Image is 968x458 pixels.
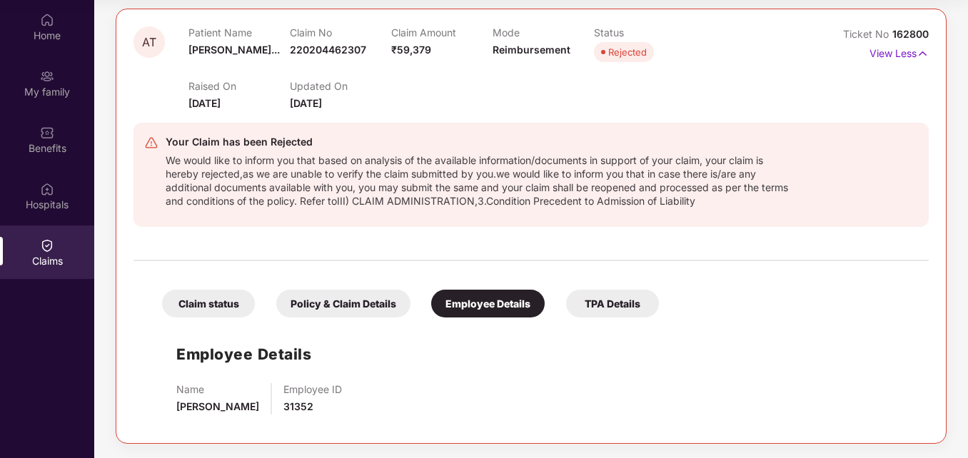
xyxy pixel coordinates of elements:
[188,26,290,39] p: Patient Name
[892,28,929,40] span: 162800
[40,182,54,196] img: svg+xml;base64,PHN2ZyBpZD0iSG9zcGl0YWxzIiB4bWxucz0iaHR0cDovL3d3dy53My5vcmcvMjAwMC9zdmciIHdpZHRoPS...
[283,400,313,412] span: 31352
[40,126,54,140] img: svg+xml;base64,PHN2ZyBpZD0iQmVuZWZpdHMiIHhtbG5zPSJodHRwOi8vd3d3LnczLm9yZy8yMDAwL3N2ZyIgd2lkdGg9Ij...
[40,13,54,27] img: svg+xml;base64,PHN2ZyBpZD0iSG9tZSIgeG1sbnM9Imh0dHA6Ly93d3cudzMub3JnLzIwMDAvc3ZnIiB3aWR0aD0iMjAiIG...
[176,400,259,412] span: [PERSON_NAME]
[493,26,594,39] p: Mode
[166,151,789,208] div: We would like to inform you that based on analysis of the available information/documents in supp...
[283,383,342,395] p: Employee ID
[188,80,290,92] p: Raised On
[176,383,259,395] p: Name
[290,26,391,39] p: Claim No
[176,342,311,366] h1: Employee Details
[493,44,570,56] span: Reimbursement
[40,238,54,253] img: svg+xml;base64,PHN2ZyBpZD0iQ2xhaW0iIHhtbG5zPSJodHRwOi8vd3d3LnczLm9yZy8yMDAwL3N2ZyIgd2lkdGg9IjIwIi...
[290,80,391,92] p: Updated On
[391,26,493,39] p: Claim Amount
[391,44,431,56] span: ₹59,379
[869,42,929,61] p: View Less
[608,45,647,59] div: Rejected
[594,26,695,39] p: Status
[566,290,659,317] div: TPA Details
[142,36,156,49] span: AT
[188,44,280,56] span: [PERSON_NAME]...
[162,290,255,317] div: Claim status
[188,97,221,109] span: [DATE]
[166,133,789,151] div: Your Claim has been Rejected
[431,290,545,317] div: Employee Details
[40,69,54,83] img: svg+xml;base64,PHN2ZyB3aWR0aD0iMjAiIGhlaWdodD0iMjAiIHZpZXdCb3g9IjAgMCAyMCAyMCIgZmlsbD0ibm9uZSIgeG...
[290,44,366,56] span: 220204462307
[144,136,158,150] img: svg+xml;base64,PHN2ZyB4bWxucz0iaHR0cDovL3d3dy53My5vcmcvMjAwMC9zdmciIHdpZHRoPSIyNCIgaGVpZ2h0PSIyNC...
[290,97,322,109] span: [DATE]
[276,290,410,317] div: Policy & Claim Details
[917,46,929,61] img: svg+xml;base64,PHN2ZyB4bWxucz0iaHR0cDovL3d3dy53My5vcmcvMjAwMC9zdmciIHdpZHRoPSIxNyIgaGVpZ2h0PSIxNy...
[843,28,892,40] span: Ticket No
